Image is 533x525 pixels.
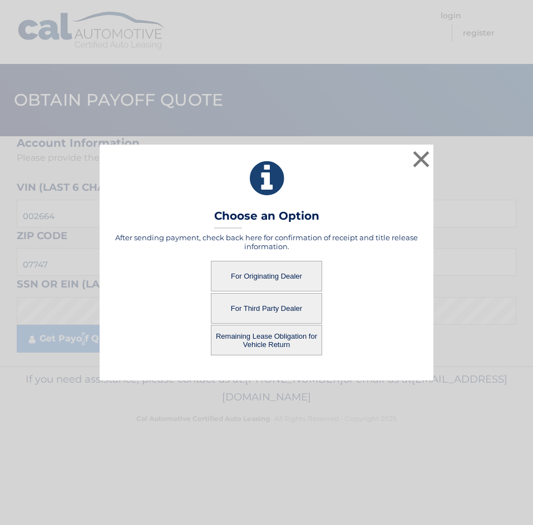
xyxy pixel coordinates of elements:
h5: After sending payment, check back here for confirmation of receipt and title release information. [113,233,420,251]
button: × [410,148,432,170]
h3: Choose an Option [214,209,319,229]
button: Remaining Lease Obligation for Vehicle Return [211,325,322,355]
button: For Third Party Dealer [211,293,322,324]
button: For Originating Dealer [211,261,322,291]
